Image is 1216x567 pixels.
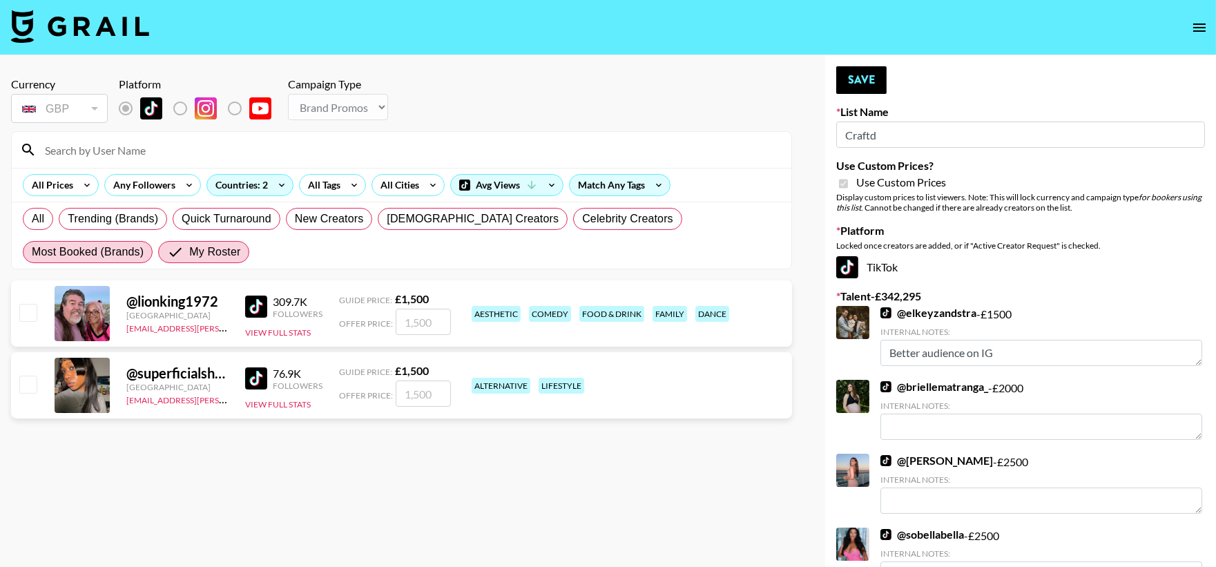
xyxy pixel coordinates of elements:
[245,296,267,318] img: TikTok
[249,97,271,119] img: YouTube
[273,367,322,381] div: 76.9K
[126,365,229,382] div: @ superficialsharon
[23,175,76,195] div: All Prices
[372,175,422,195] div: All Cities
[880,401,1202,411] div: Internal Notes:
[836,240,1205,251] div: Locked once creators are added, or if "Active Creator Request" is checked.
[140,97,162,119] img: TikTok
[182,211,271,227] span: Quick Turnaround
[11,77,108,91] div: Currency
[836,256,858,278] img: TikTok
[245,327,311,338] button: View Full Stats
[836,224,1205,238] label: Platform
[288,77,388,91] div: Campaign Type
[245,399,311,410] button: View Full Stats
[880,380,1202,440] div: - £ 2000
[836,192,1201,213] em: for bookers using this list
[339,390,393,401] span: Offer Price:
[126,293,229,310] div: @ lionking1972
[653,306,687,322] div: family
[836,105,1205,119] label: List Name
[880,454,993,468] a: @[PERSON_NAME]
[880,380,988,394] a: @briellematranga_
[880,306,1202,366] div: - £ 1500
[451,175,563,195] div: Avg Views
[880,529,891,540] img: TikTok
[579,306,644,322] div: food & drink
[880,528,964,541] a: @sobellabella
[105,175,178,195] div: Any Followers
[836,66,887,94] button: Save
[273,309,322,319] div: Followers
[126,382,229,392] div: [GEOGRAPHIC_DATA]
[880,327,1202,337] div: Internal Notes:
[880,306,976,320] a: @elkeyzandstra
[472,378,530,394] div: alternative
[300,175,343,195] div: All Tags
[339,295,392,305] span: Guide Price:
[880,307,891,318] img: TikTok
[11,91,108,126] div: Currency is locked to GBP
[245,367,267,390] img: TikTok
[880,381,891,392] img: TikTok
[14,97,105,121] div: GBP
[68,211,158,227] span: Trending (Brands)
[856,175,946,189] span: Use Custom Prices
[189,244,240,260] span: My Roster
[126,392,331,405] a: [EMAIL_ADDRESS][PERSON_NAME][DOMAIN_NAME]
[880,340,1202,366] textarea: Better audience on IG
[126,310,229,320] div: [GEOGRAPHIC_DATA]
[836,159,1205,173] label: Use Custom Prices?
[880,548,1202,559] div: Internal Notes:
[529,306,571,322] div: comedy
[339,367,392,377] span: Guide Price:
[582,211,673,227] span: Celebrity Creators
[395,364,429,377] strong: £ 1,500
[1186,14,1213,41] button: open drawer
[32,211,44,227] span: All
[295,211,364,227] span: New Creators
[119,94,282,123] div: List locked to TikTok.
[836,256,1205,278] div: TikTok
[396,309,451,335] input: 1,500
[880,474,1202,485] div: Internal Notes:
[880,455,891,466] img: TikTok
[273,381,322,391] div: Followers
[195,97,217,119] img: Instagram
[37,139,783,161] input: Search by User Name
[339,318,393,329] span: Offer Price:
[395,292,429,305] strong: £ 1,500
[273,295,322,309] div: 309.7K
[539,378,584,394] div: lifestyle
[387,211,559,227] span: [DEMOGRAPHIC_DATA] Creators
[126,320,331,334] a: [EMAIL_ADDRESS][PERSON_NAME][DOMAIN_NAME]
[396,381,451,407] input: 1,500
[836,289,1205,303] label: Talent - £ 342,295
[11,10,149,43] img: Grail Talent
[570,175,670,195] div: Match Any Tags
[472,306,521,322] div: aesthetic
[695,306,729,322] div: dance
[836,192,1205,213] div: Display custom prices to list viewers. Note: This will lock currency and campaign type . Cannot b...
[880,454,1202,514] div: - £ 2500
[119,77,282,91] div: Platform
[32,244,144,260] span: Most Booked (Brands)
[207,175,293,195] div: Countries: 2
